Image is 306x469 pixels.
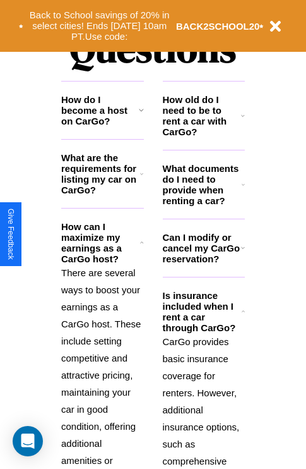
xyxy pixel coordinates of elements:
h3: What are the requirements for listing my car on CarGo? [61,152,140,195]
div: Open Intercom Messenger [13,426,43,456]
h3: What documents do I need to provide when renting a car? [163,163,242,206]
h3: How can I maximize my earnings as a CarGo host? [61,221,140,264]
h3: Is insurance included when I rent a car through CarGo? [163,290,242,333]
button: Back to School savings of 20% in select cities! Ends [DATE] 10am PT.Use code: [23,6,176,46]
div: Give Feedback [6,209,15,260]
h3: How old do I need to be to rent a car with CarGo? [163,94,242,137]
h3: Can I modify or cancel my CarGo reservation? [163,232,241,264]
b: BACK2SCHOOL20 [176,21,260,32]
h3: How do I become a host on CarGo? [61,94,139,126]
